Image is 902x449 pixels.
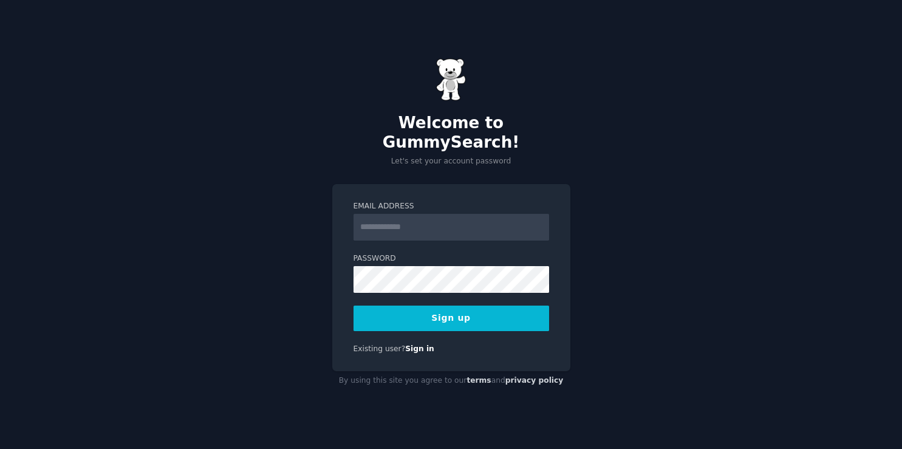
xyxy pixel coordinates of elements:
[354,253,549,264] label: Password
[332,371,570,391] div: By using this site you agree to our and
[505,376,564,385] a: privacy policy
[354,201,549,212] label: Email Address
[332,156,570,167] p: Let's set your account password
[405,344,434,353] a: Sign in
[436,58,466,101] img: Gummy Bear
[466,376,491,385] a: terms
[354,306,549,331] button: Sign up
[332,114,570,152] h2: Welcome to GummySearch!
[354,344,406,353] span: Existing user?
